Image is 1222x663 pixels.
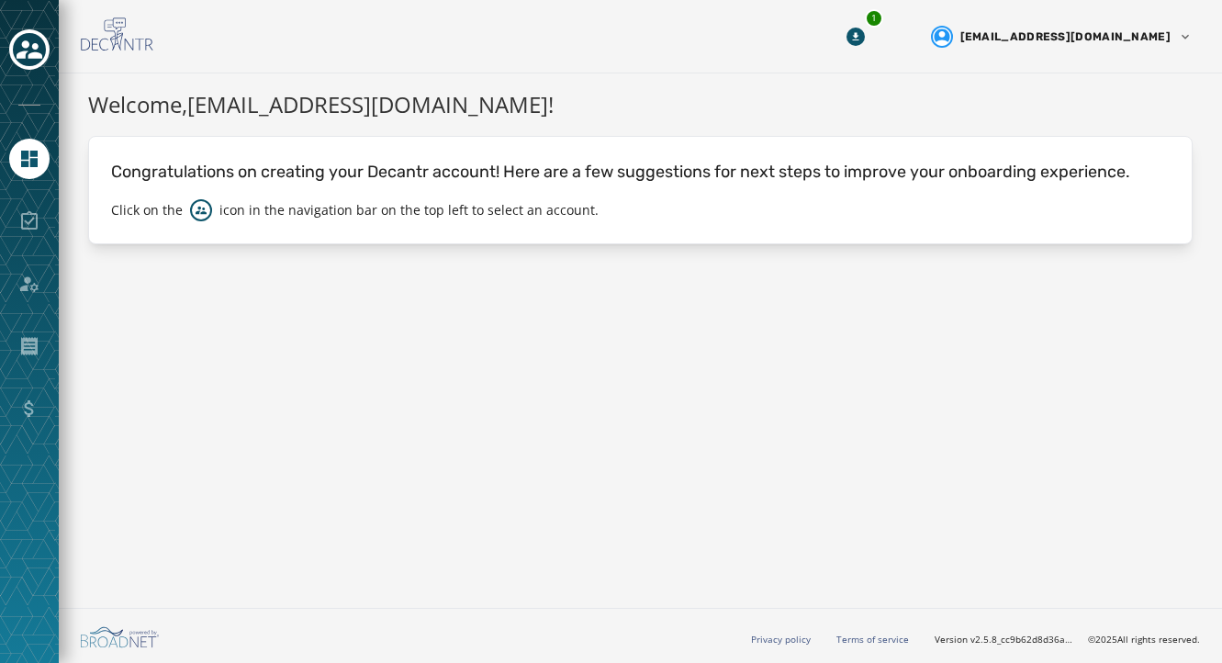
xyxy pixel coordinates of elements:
[836,633,909,646] a: Terms of service
[9,139,50,179] a: Navigate to Home
[935,633,1073,646] span: Version
[111,159,1170,185] p: Congratulations on creating your Decantr account! Here are a few suggestions for next steps to im...
[970,633,1073,646] span: v2.5.8_cc9b62d8d36ac40d66e6ee4009d0e0f304571100
[751,633,811,646] a: Privacy policy
[924,18,1200,55] button: User settings
[960,29,1171,44] span: [EMAIL_ADDRESS][DOMAIN_NAME]
[111,201,183,219] p: Click on the
[839,20,872,53] button: Download Menu
[1088,633,1200,646] span: © 2025 All rights reserved.
[9,29,50,70] button: Toggle account select drawer
[88,88,1193,121] h1: Welcome, [EMAIL_ADDRESS][DOMAIN_NAME] !
[865,9,883,28] div: 1
[219,201,599,219] p: icon in the navigation bar on the top left to select an account.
